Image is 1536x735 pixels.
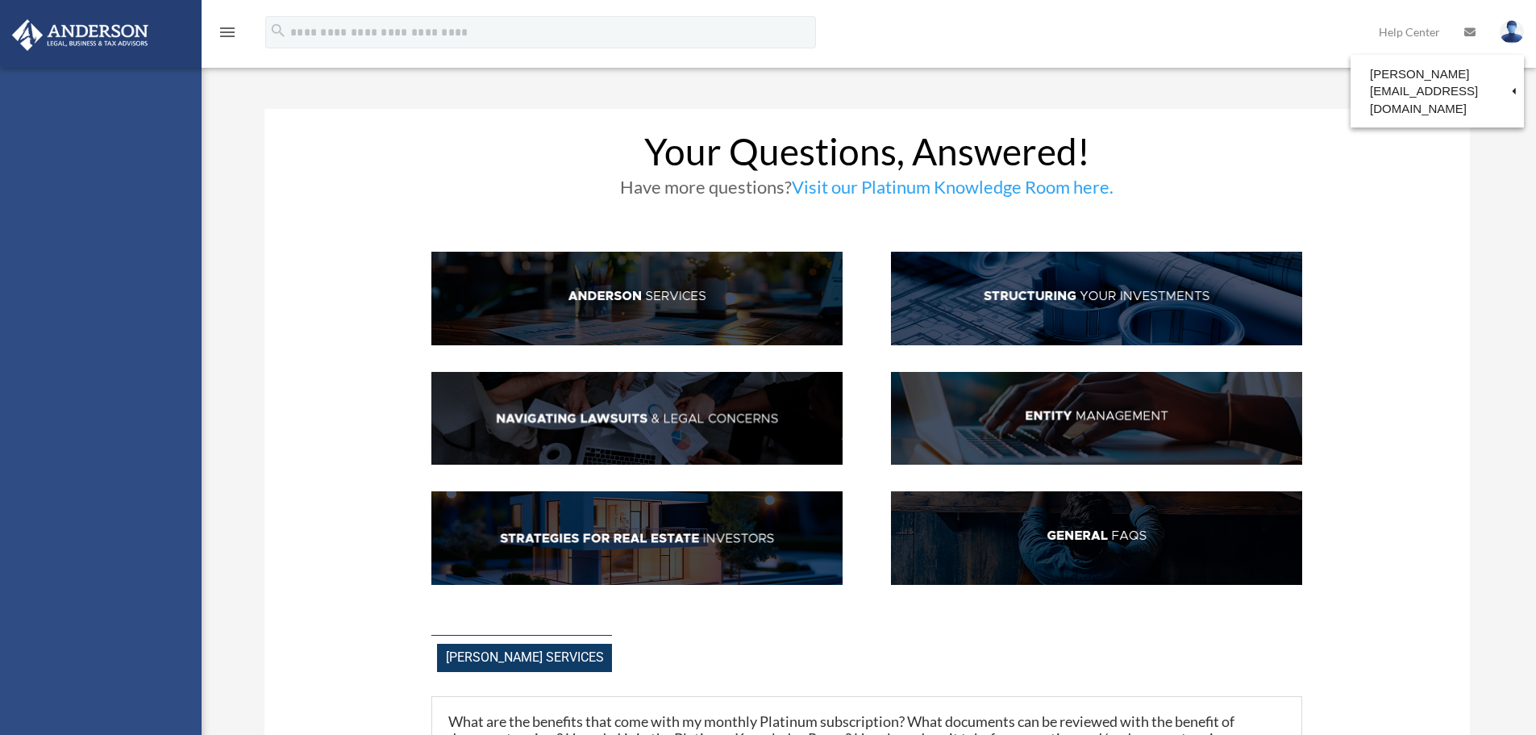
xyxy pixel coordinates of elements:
img: EntManag_hdr [891,372,1302,466]
img: StratsRE_hdr [431,491,843,585]
a: menu [218,28,237,42]
i: menu [218,23,237,42]
img: Anderson Advisors Platinum Portal [7,19,153,51]
i: search [269,22,287,40]
img: GenFAQ_hdr [891,491,1302,585]
h1: Your Questions, Answered! [431,133,1302,178]
img: StructInv_hdr [891,252,1302,345]
span: [PERSON_NAME] Services [437,644,612,672]
h3: Have more questions? [431,178,1302,204]
img: User Pic [1500,20,1524,44]
img: AndServ_hdr [431,252,843,345]
img: NavLaw_hdr [431,372,843,466]
a: [PERSON_NAME][EMAIL_ADDRESS][DOMAIN_NAME] [1351,59,1524,123]
a: Visit our Platinum Knowledge Room here. [792,176,1113,206]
